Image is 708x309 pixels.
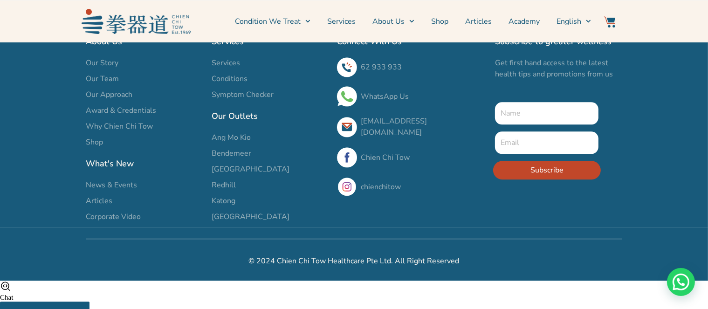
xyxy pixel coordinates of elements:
[86,89,133,100] span: Our Approach
[431,10,448,33] a: Shop
[86,195,202,206] a: Articles
[86,121,153,132] span: Why Chien Chi Tow
[212,211,328,222] a: [GEOGRAPHIC_DATA]
[212,211,289,222] span: [GEOGRAPHIC_DATA]
[361,91,409,102] a: WhatsApp Us
[493,161,601,179] button: Subscribe
[212,89,274,100] span: Symptom Checker
[86,179,137,191] span: News & Events
[495,102,599,186] form: New Form
[86,73,202,84] a: Our Team
[212,73,247,84] span: Conditions
[212,132,251,143] span: Ang Mo Kio
[212,89,328,100] a: Symptom Checker
[86,211,202,222] a: Corporate Video
[557,10,591,33] a: English
[212,110,328,123] h2: Our Outlets
[212,195,235,206] span: Katong
[604,16,615,27] img: Website Icon-03
[495,131,599,154] input: Email
[530,165,564,176] span: Subscribe
[86,105,202,116] a: Award & Credentials
[235,10,310,33] a: Condition We Treat
[86,195,113,206] span: Articles
[86,157,202,170] h2: What's New
[212,148,328,159] a: Bendemeer
[372,10,414,33] a: About Us
[86,57,119,69] span: Our Story
[212,148,251,159] span: Bendemeer
[212,57,328,69] a: Services
[212,57,240,69] span: Services
[495,102,599,124] input: Name
[212,179,328,191] a: Redhill
[212,73,328,84] a: Conditions
[212,164,289,175] span: [GEOGRAPHIC_DATA]
[212,179,236,191] span: Redhill
[86,255,622,267] h2: © 2024 Chien Chi Tow Healthcare Pte Ltd. All Right Reserved
[212,132,328,143] a: Ang Mo Kio
[86,105,157,116] span: Award & Credentials
[86,73,119,84] span: Our Team
[361,182,401,192] a: chienchitow
[86,121,202,132] a: Why Chien Chi Tow
[195,10,591,33] nav: Menu
[212,164,328,175] a: [GEOGRAPHIC_DATA]
[86,57,202,69] a: Our Story
[509,10,540,33] a: Academy
[361,62,402,72] a: 62 933 933
[327,10,356,33] a: Services
[557,16,581,27] span: English
[86,137,202,148] a: Shop
[86,89,202,100] a: Our Approach
[212,195,328,206] a: Katong
[86,179,202,191] a: News & Events
[361,152,410,163] a: Chien Chi Tow
[465,10,492,33] a: Articles
[495,57,622,80] p: Get first hand access to the latest health tips and promotions from us
[86,211,141,222] span: Corporate Video
[361,116,427,137] a: [EMAIL_ADDRESS][DOMAIN_NAME]
[86,137,103,148] span: Shop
